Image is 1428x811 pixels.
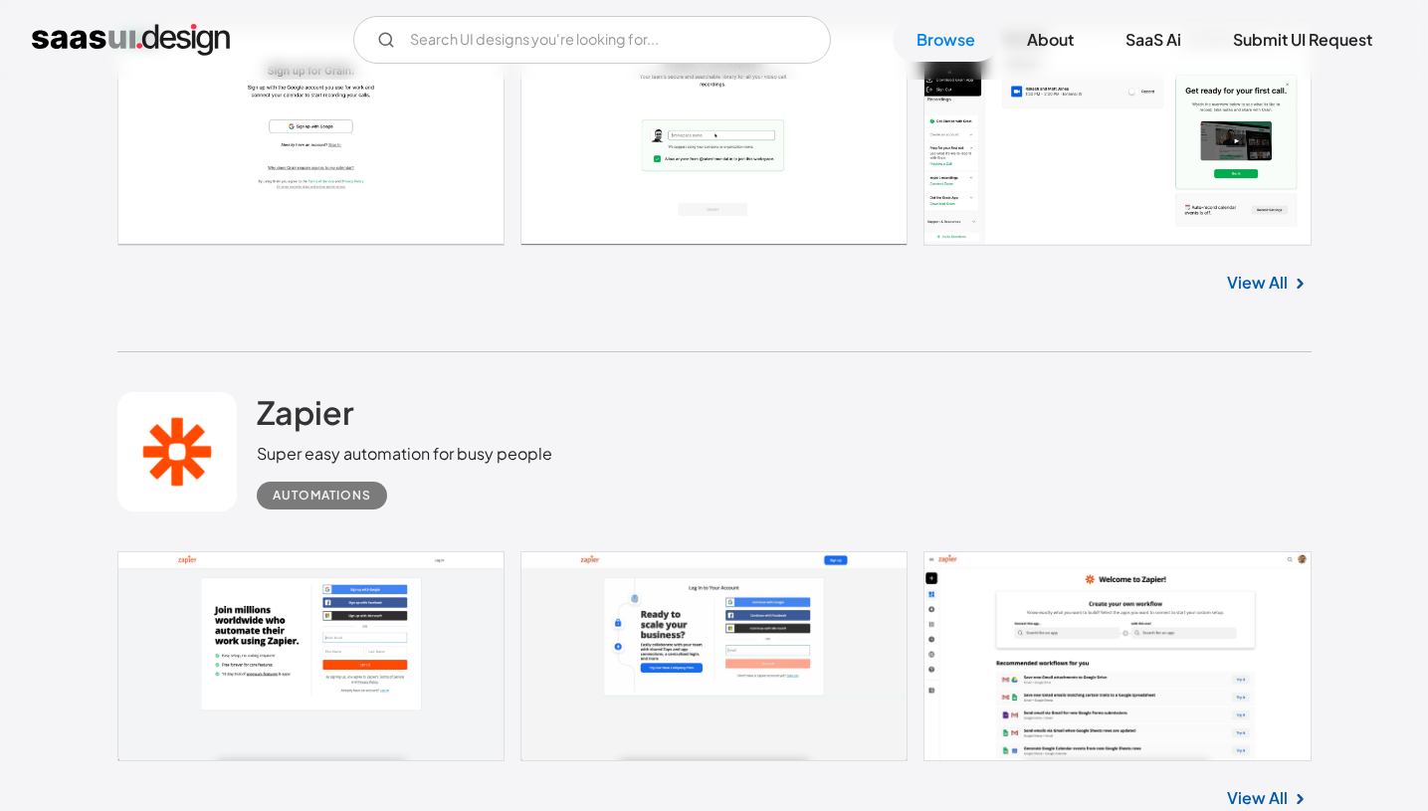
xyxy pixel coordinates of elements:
[893,18,999,62] a: Browse
[257,442,552,466] div: Super easy automation for busy people
[353,16,831,64] form: Email Form
[1227,786,1288,810] a: View All
[32,24,230,56] a: home
[353,16,831,64] input: Search UI designs you're looking for...
[1227,271,1288,295] a: View All
[257,392,354,442] a: Zapier
[273,484,371,507] div: Automations
[1003,18,1098,62] a: About
[1209,18,1396,62] a: Submit UI Request
[257,392,354,432] h2: Zapier
[1102,18,1205,62] a: SaaS Ai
